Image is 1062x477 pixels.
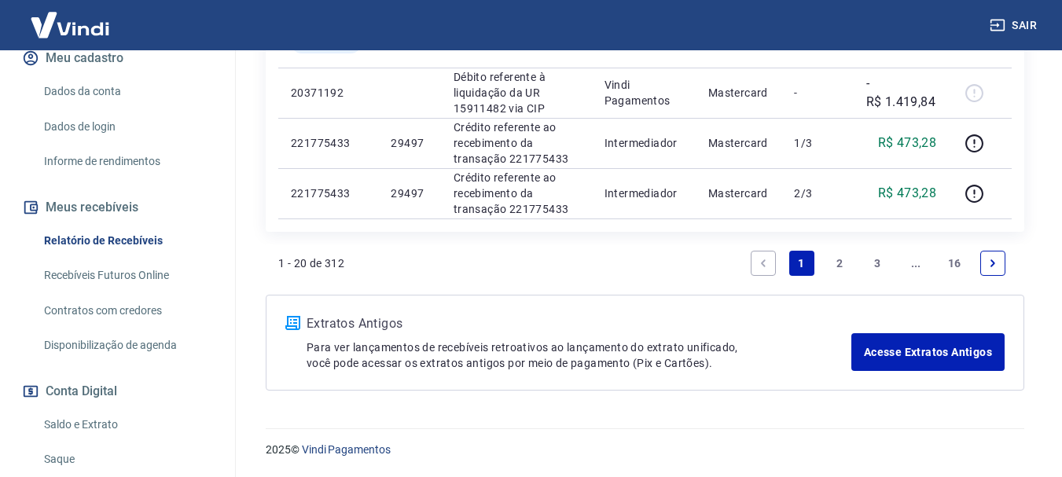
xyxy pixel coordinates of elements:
[391,135,428,151] p: 29497
[38,329,216,361] a: Disponibilização de agenda
[307,339,851,371] p: Para ver lançamentos de recebíveis retroativos ao lançamento do extrato unificado, você pode aces...
[38,145,216,178] a: Informe de rendimentos
[794,85,840,101] p: -
[454,69,579,116] p: Débito referente à liquidação da UR 15911482 via CIP
[794,185,840,201] p: 2/3
[980,251,1005,276] a: Next page
[19,190,216,225] button: Meus recebíveis
[19,374,216,409] button: Conta Digital
[38,443,216,475] a: Saque
[291,85,366,101] p: 20371192
[789,251,814,276] a: Page 1 is your current page
[391,185,428,201] p: 29497
[266,442,1024,458] p: 2025 ©
[278,255,344,271] p: 1 - 20 de 312
[38,409,216,441] a: Saldo e Extrato
[987,11,1043,40] button: Sair
[866,74,937,112] p: -R$ 1.419,84
[708,85,770,101] p: Mastercard
[751,251,776,276] a: Previous page
[38,295,216,327] a: Contratos com credores
[604,185,683,201] p: Intermediador
[708,135,770,151] p: Mastercard
[865,251,891,276] a: Page 3
[878,184,937,203] p: R$ 473,28
[794,135,840,151] p: 1/3
[38,111,216,143] a: Dados de login
[604,77,683,108] p: Vindi Pagamentos
[827,251,852,276] a: Page 2
[19,41,216,75] button: Meu cadastro
[285,316,300,330] img: ícone
[19,1,121,49] img: Vindi
[708,185,770,201] p: Mastercard
[604,135,683,151] p: Intermediador
[307,314,851,333] p: Extratos Antigos
[454,119,579,167] p: Crédito referente ao recebimento da transação 221775433
[38,259,216,292] a: Recebíveis Futuros Online
[878,134,937,152] p: R$ 473,28
[302,443,391,456] a: Vindi Pagamentos
[903,251,928,276] a: Jump forward
[744,244,1012,282] ul: Pagination
[942,251,968,276] a: Page 16
[38,225,216,257] a: Relatório de Recebíveis
[851,333,1005,371] a: Acesse Extratos Antigos
[38,75,216,108] a: Dados da conta
[291,185,366,201] p: 221775433
[454,170,579,217] p: Crédito referente ao recebimento da transação 221775433
[291,135,366,151] p: 221775433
